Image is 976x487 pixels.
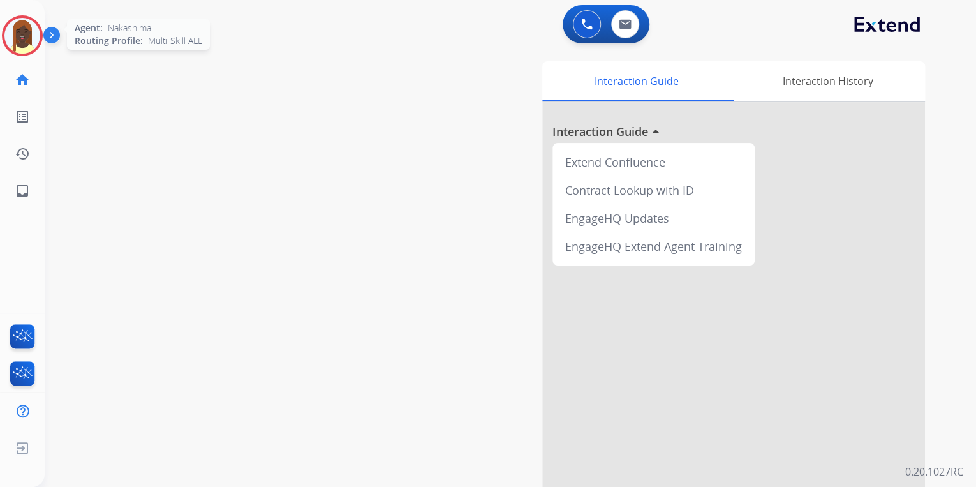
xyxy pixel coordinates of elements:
mat-icon: list_alt [15,109,30,124]
div: Interaction Guide [542,61,730,101]
div: Contract Lookup with ID [558,176,750,204]
span: Nakashima [108,22,151,34]
span: Multi Skill ALL [148,34,202,47]
div: Interaction History [730,61,925,101]
mat-icon: inbox [15,183,30,199]
mat-icon: history [15,146,30,161]
img: avatar [4,18,40,54]
span: Routing Profile: [75,34,143,47]
p: 0.20.1027RC [905,464,963,479]
div: EngageHQ Updates [558,204,750,232]
div: EngageHQ Extend Agent Training [558,232,750,260]
mat-icon: home [15,72,30,87]
span: Agent: [75,22,103,34]
div: Extend Confluence [558,148,750,176]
